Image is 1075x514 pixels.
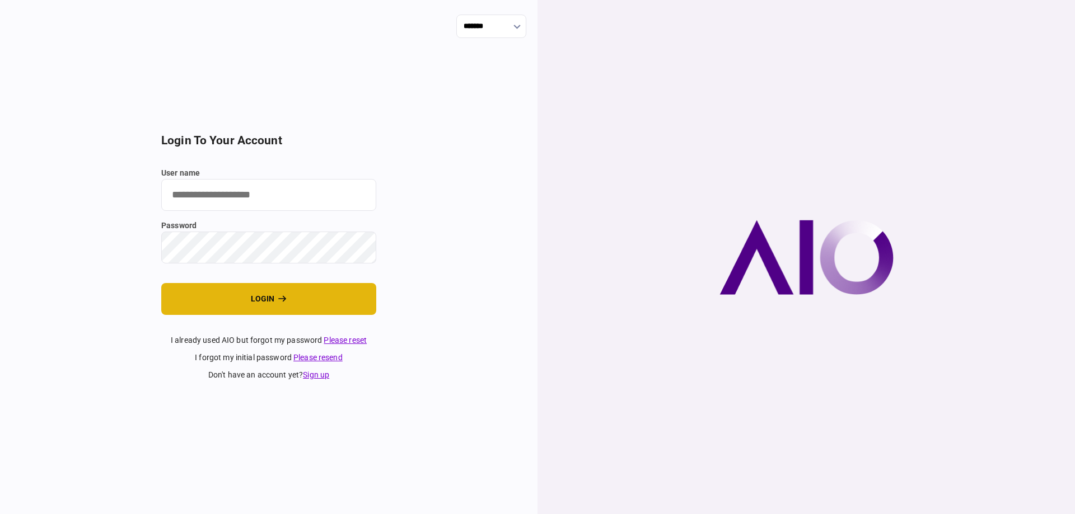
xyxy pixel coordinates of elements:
[719,220,894,295] img: AIO company logo
[456,15,526,38] input: show language options
[161,334,376,346] div: I already used AIO but forgot my password
[161,179,376,211] input: user name
[161,167,376,179] label: user name
[293,353,343,362] a: Please resend
[161,283,376,315] button: login
[161,232,376,263] input: password
[324,336,367,345] a: Please reset
[161,134,376,148] h2: login to your account
[161,352,376,364] div: I forgot my initial password
[303,370,329,379] a: Sign up
[161,369,376,381] div: don't have an account yet ?
[161,220,376,232] label: password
